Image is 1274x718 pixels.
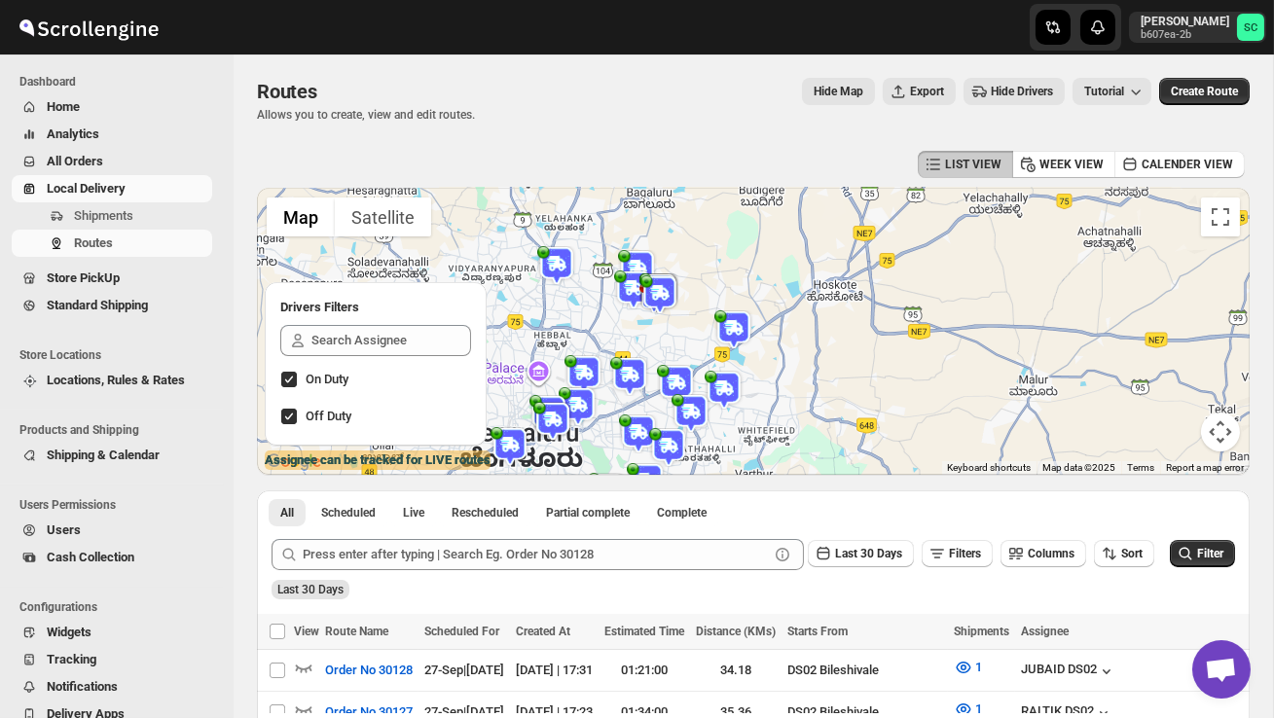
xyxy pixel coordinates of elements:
button: Sort [1094,540,1154,567]
span: Notifications [47,679,118,694]
span: On Duty [306,372,348,386]
span: 1 [975,660,982,674]
span: Created At [516,625,570,638]
img: ScrollEngine [16,3,162,52]
input: Search Assignee [311,325,471,356]
button: Filters [922,540,993,567]
span: WEEK VIEW [1039,157,1104,172]
span: Create Route [1171,84,1238,99]
button: Shipping & Calendar [12,442,212,469]
span: Users Permissions [19,497,220,513]
h2: Drivers Filters [280,298,471,317]
span: Tracking [47,652,96,666]
span: Configurations [19,599,220,615]
span: Filters [949,547,981,560]
button: Locations, Rules & Rates [12,367,212,394]
label: Assignee can be tracked for LIVE routes [265,450,491,470]
span: Off Duty [306,409,351,423]
span: Starts From [787,625,848,638]
button: Notifications [12,673,212,700]
span: Routes [74,235,113,250]
span: Cash Collection [47,550,134,564]
span: Shipping & Calendar [47,448,160,462]
span: Sort [1121,547,1143,560]
button: Map action label [802,78,875,105]
p: [PERSON_NAME] [1141,14,1229,29]
span: Store Locations [19,347,220,363]
span: Rescheduled [452,505,519,521]
button: Toggle fullscreen view [1201,197,1240,236]
span: Store PickUp [47,270,120,285]
text: SC [1244,21,1257,34]
button: Show street map [267,197,335,236]
button: Home [12,93,212,121]
div: [DATE] | 17:31 [516,661,593,680]
button: All routes [269,499,306,526]
span: Dashboard [19,74,220,90]
span: Products and Shipping [19,422,220,438]
span: Export [910,84,944,99]
span: Complete [657,505,707,521]
a: Terms (opens in new tab) [1127,462,1154,473]
span: Standard Shipping [47,298,148,312]
button: Hide Drivers [964,78,1065,105]
span: Shipments [74,208,133,223]
span: Shipments [954,625,1009,638]
button: Tutorial [1073,78,1151,105]
span: Columns [1028,547,1074,560]
img: Google [262,449,326,475]
button: Tracking [12,646,212,673]
span: Last 30 Days [277,583,344,596]
span: Route Name [325,625,388,638]
a: Open this area in Google Maps (opens a new window) [262,449,326,475]
span: Users [47,522,81,537]
button: WEEK VIEW [1012,151,1115,178]
span: Local Delivery [47,181,126,196]
div: 01:21:00 [604,661,684,680]
span: All [280,505,294,521]
span: Widgets [47,625,91,639]
button: All Orders [12,148,212,175]
button: Show satellite imagery [335,197,431,236]
span: Home [47,99,80,114]
button: Columns [1001,540,1086,567]
button: Users [12,517,212,544]
div: Open chat [1192,640,1251,699]
button: Routes [12,230,212,257]
span: Tutorial [1084,85,1124,98]
button: Create Route [1159,78,1250,105]
span: Order No 30128 [325,661,413,680]
button: 1 [942,652,994,683]
span: Hide Map [814,84,863,99]
span: Live [403,505,424,521]
span: Partial complete [546,505,630,521]
span: Routes [257,80,317,103]
div: 34.18 [696,661,776,680]
span: LIST VIEW [945,157,1001,172]
button: Keyboard shortcuts [947,461,1031,475]
button: LIST VIEW [918,151,1013,178]
span: View [294,625,319,638]
button: CALENDER VIEW [1114,151,1245,178]
button: Map camera controls [1201,413,1240,451]
input: Press enter after typing | Search Eg. Order No 30128 [303,539,769,570]
button: Cash Collection [12,544,212,571]
span: Analytics [47,126,99,141]
span: Scheduled [321,505,376,521]
p: Allows you to create, view and edit routes. [257,107,475,123]
span: Sanjay chetri [1237,14,1264,41]
button: Filter [1170,540,1235,567]
button: User menu [1129,12,1266,43]
span: Hide Drivers [991,84,1053,99]
button: Order No 30128 [313,655,424,686]
span: Scheduled For [424,625,499,638]
button: Analytics [12,121,212,148]
span: CALENDER VIEW [1142,157,1233,172]
span: 1 [975,701,982,716]
a: Report a map error [1166,462,1244,473]
span: Distance (KMs) [696,625,776,638]
button: JUBAID DS02 [1021,662,1116,681]
span: 27-Sep | [DATE] [424,663,504,677]
button: Export [883,78,956,105]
